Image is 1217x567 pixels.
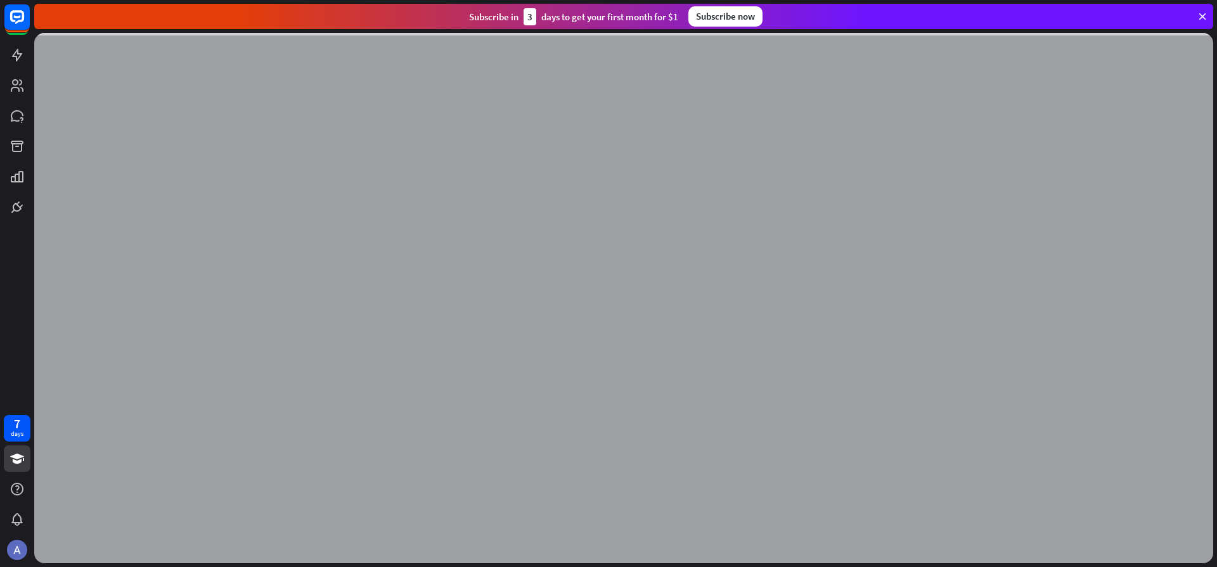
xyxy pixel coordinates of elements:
[4,415,30,442] a: 7 days
[524,8,536,25] div: 3
[11,430,23,438] div: days
[14,418,20,430] div: 7
[469,8,678,25] div: Subscribe in days to get your first month for $1
[688,6,763,27] div: Subscribe now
